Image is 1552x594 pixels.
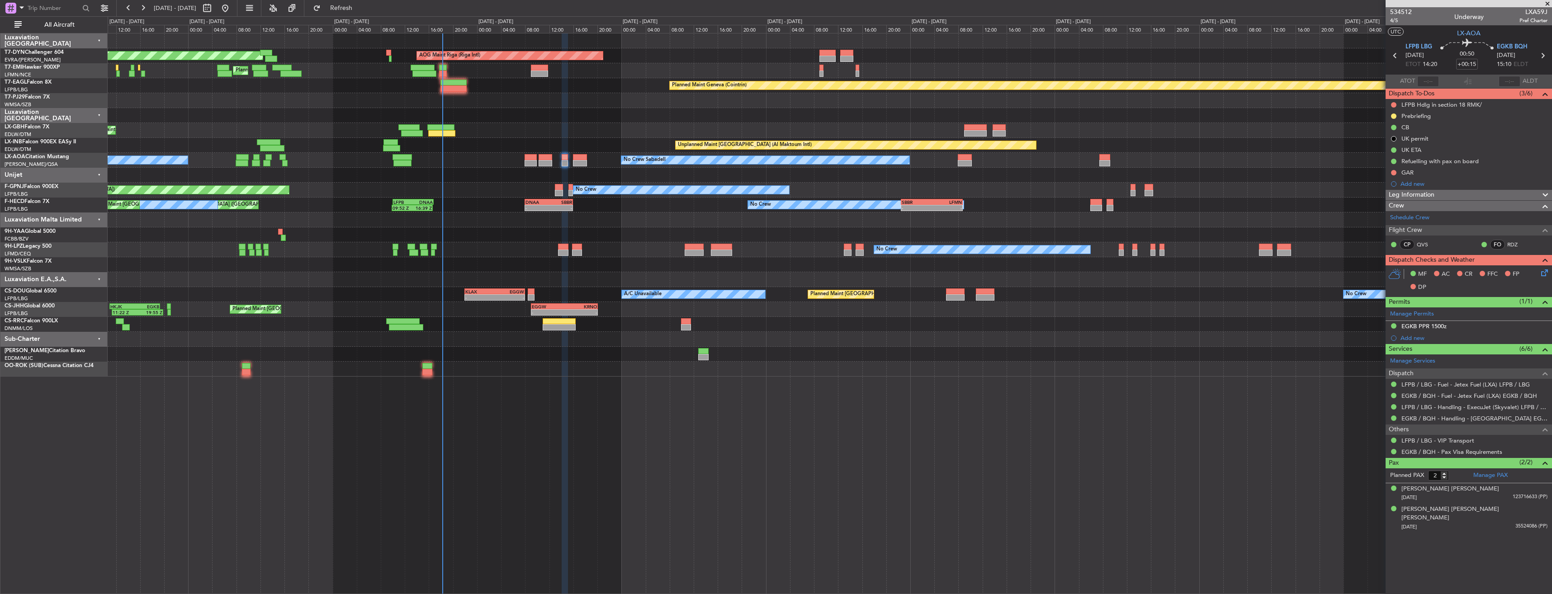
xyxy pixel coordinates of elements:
[1390,310,1434,319] a: Manage Permits
[1465,270,1472,279] span: CR
[624,288,662,301] div: A/C Unavailable
[810,288,953,301] div: Planned Maint [GEOGRAPHIC_DATA] ([GEOGRAPHIC_DATA])
[1401,169,1414,176] div: GAR
[532,310,564,315] div: -
[5,80,52,85] a: T7-EAGLFalcon 8X
[5,199,49,204] a: F-HECDFalcon 7X
[419,49,480,62] div: AOG Maint Riga (Riga Intl)
[876,243,897,256] div: No Crew
[1401,448,1502,456] a: EGKB / BQH - Pax Visa Requirements
[5,303,55,309] a: CS-JHHGlobal 6000
[5,318,58,324] a: CS-RRCFalcon 900LX
[28,1,80,15] input: Trip Number
[1401,135,1429,142] div: UK permit
[10,18,98,32] button: All Aircraft
[5,161,58,168] a: [PERSON_NAME]/QSA
[5,363,43,368] span: OO-ROK (SUB)
[5,325,33,332] a: DNMM/LOS
[1055,25,1079,33] div: 00:00
[1390,7,1412,17] span: 534512
[1417,76,1439,87] input: --:--
[912,18,946,26] div: [DATE] - [DATE]
[1201,18,1235,26] div: [DATE] - [DATE]
[573,25,597,33] div: 16:00
[1473,471,1508,480] a: Manage PAX
[5,303,24,309] span: CS-JHH
[672,79,747,92] div: Planned Maint Geneva (Cointrin)
[1519,457,1533,467] span: (2/2)
[1401,381,1530,388] a: LFPB / LBG - Fuel - Jetex Fuel (LXA) LFPB / LBG
[465,295,495,300] div: -
[5,65,60,70] a: T7-EMIHawker 900XP
[5,199,24,204] span: F-HECD
[495,289,524,294] div: EGGW
[236,64,311,77] div: Planned Maint [PERSON_NAME]
[5,50,64,55] a: T7-DYNChallenger 604
[1389,190,1434,200] span: Leg Information
[5,131,31,138] a: EDLW/DTM
[886,25,910,33] div: 20:00
[576,183,596,197] div: No Crew
[478,18,513,26] div: [DATE] - [DATE]
[1151,25,1175,33] div: 16:00
[1401,494,1417,501] span: [DATE]
[135,304,159,309] div: EGKB
[670,25,694,33] div: 08:00
[1400,77,1415,86] span: ATOT
[1389,225,1422,236] span: Flight Crew
[1417,240,1437,249] a: QVS
[532,304,564,309] div: EGGW
[1523,77,1538,86] span: ALDT
[1320,25,1344,33] div: 20:00
[1519,344,1533,354] span: (6/6)
[189,18,224,26] div: [DATE] - [DATE]
[902,205,932,211] div: -
[1223,25,1247,33] div: 04:00
[110,304,135,309] div: HKJK
[1401,334,1547,342] div: Add new
[1460,50,1474,59] span: 00:50
[1487,270,1498,279] span: FFC
[393,205,412,211] div: 09:52 Z
[1519,7,1547,17] span: LXA59J
[549,199,572,205] div: SBBR
[5,348,49,354] span: [PERSON_NAME]
[1401,392,1537,400] a: EGKB / BQH - Fuel - Jetex Fuel (LXA) EGKB / BQH
[109,18,144,26] div: [DATE] - [DATE]
[188,25,212,33] div: 00:00
[1389,458,1399,468] span: Pax
[1199,25,1223,33] div: 00:00
[5,65,22,70] span: T7-EMI
[5,363,94,368] a: OO-ROK (SUB)Cessna Citation CJ4
[750,198,771,212] div: No Crew
[5,124,24,130] span: LX-GBH
[564,310,597,315] div: -
[1401,437,1474,444] a: LFPB / LBG - VIP Transport
[1389,201,1404,211] span: Crew
[137,310,162,315] div: 19:55 Z
[1513,493,1547,501] span: 123716633 (PP)
[902,199,932,205] div: SBBR
[5,348,85,354] a: [PERSON_NAME]Citation Bravo
[5,86,28,93] a: LFPB/LBG
[1401,123,1409,131] div: CB
[5,229,56,234] a: 9H-YAAGlobal 5000
[5,259,27,264] span: 9H-VSLK
[381,25,405,33] div: 08:00
[5,139,22,145] span: LX-INB
[1418,270,1427,279] span: MF
[646,25,670,33] div: 04:00
[5,57,61,63] a: EVRA/[PERSON_NAME]
[621,25,645,33] div: 00:00
[1247,25,1271,33] div: 08:00
[932,205,961,211] div: -
[1401,112,1431,120] div: Prebriefing
[1457,28,1481,38] span: LX-AOA
[1513,270,1519,279] span: FP
[1007,25,1031,33] div: 16:00
[525,25,549,33] div: 08:00
[5,154,69,160] a: LX-AOACitation Mustang
[5,229,25,234] span: 9H-YAA
[1442,270,1450,279] span: AC
[5,184,58,189] a: F-GPNJFalcon 900EX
